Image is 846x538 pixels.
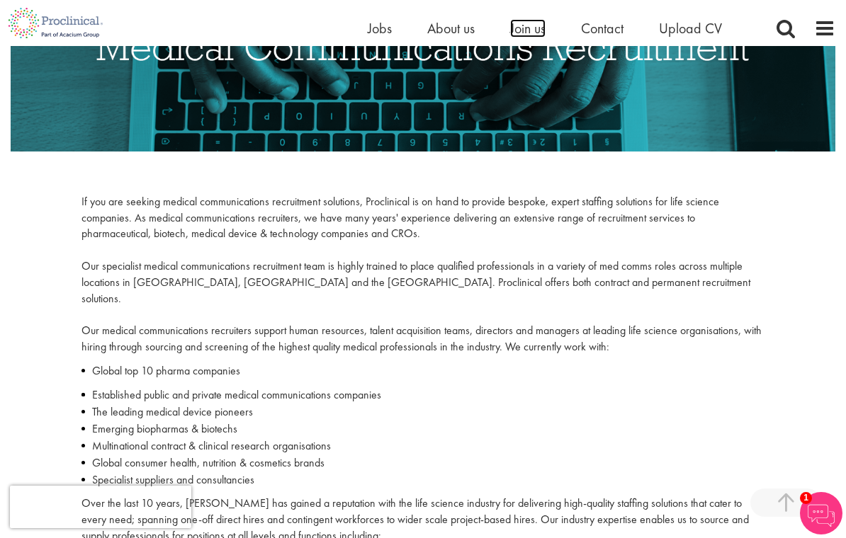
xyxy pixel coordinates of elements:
a: Join us [510,19,546,38]
a: Upload CV [659,19,722,38]
li: Global top 10 pharma companies [81,362,765,379]
a: About us [427,19,475,38]
li: The leading medical device pioneers [81,403,765,420]
li: Specialist suppliers and consultancies [81,471,765,488]
a: Jobs [368,19,392,38]
span: 1 [800,492,812,504]
li: Global consumer health, nutrition & cosmetics brands [81,454,765,471]
p: If you are seeking medical communications recruitment solutions, Proclinical is on hand to provid... [81,194,765,355]
li: Established public and private medical communications companies [81,387,765,403]
a: Contact [581,19,624,38]
iframe: reCAPTCHA [10,486,191,528]
li: Emerging biopharmas & biotechs [81,420,765,437]
li: Multinational contract & clinical research organisations [81,437,765,454]
img: Chatbot [800,492,842,534]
